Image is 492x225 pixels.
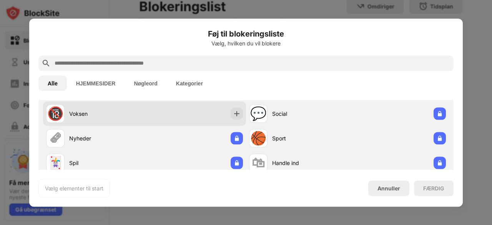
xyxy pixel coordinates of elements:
[423,185,444,191] div: FÆRDIG
[167,75,212,91] button: Kategorier
[38,40,454,46] div: Vælg, hvilken du vil blokere
[69,110,145,118] div: Voksen
[47,106,63,122] div: 🔞
[272,110,347,118] div: Social
[67,75,125,91] button: HJEMMESIDER
[45,184,103,192] div: Vælg elementer til start
[38,75,67,91] button: Alle
[47,155,63,171] div: 🃏
[49,130,62,146] div: 🗞
[252,155,265,171] div: 🛍
[250,106,266,122] div: 💬
[377,185,400,192] div: Annuller
[125,75,166,91] button: Nøgleord
[272,159,347,167] div: Handle ind
[38,28,454,39] h6: Føj til blokeringsliste
[69,159,145,167] div: Spil
[250,130,266,146] div: 🏀
[69,134,145,142] div: Nyheder
[272,134,347,142] div: Sport
[42,58,51,68] img: search.svg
